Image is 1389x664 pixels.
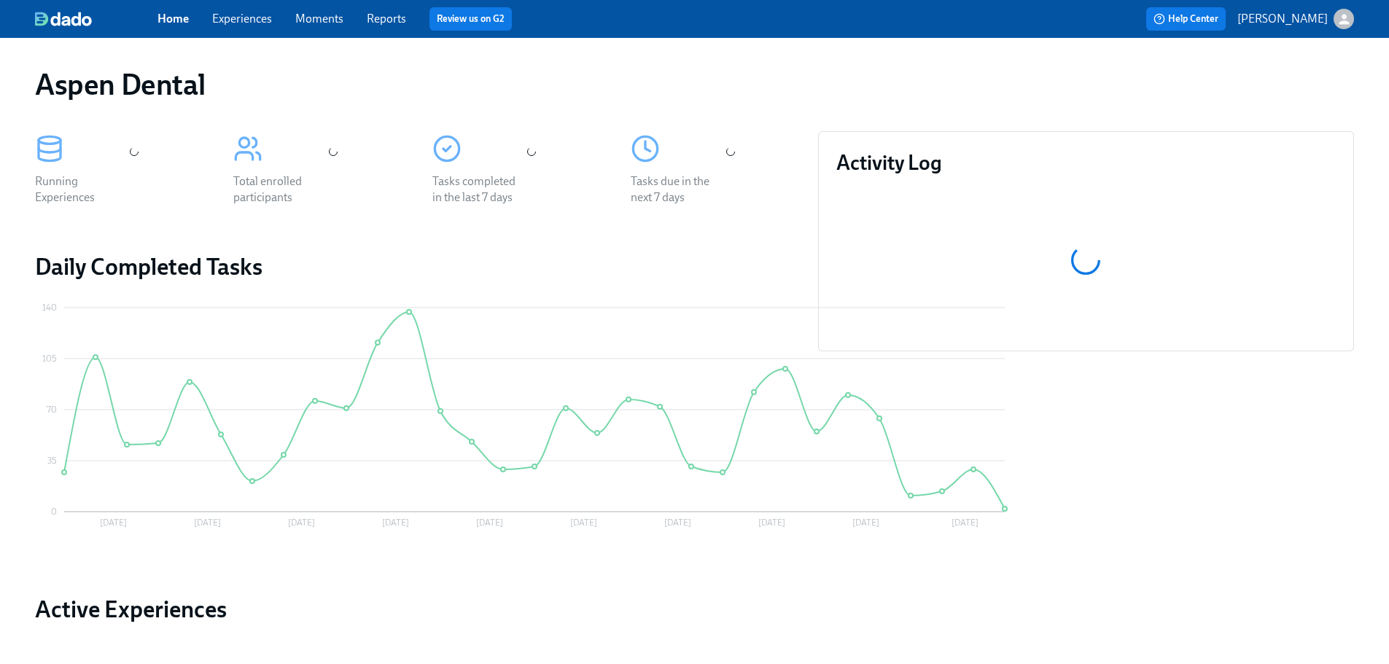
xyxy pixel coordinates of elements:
h3: Activity Log [836,149,1336,176]
h1: Aspen Dental [35,67,205,102]
div: Total enrolled participants [233,173,327,206]
a: Review us on G2 [437,12,505,26]
a: Reports [367,12,406,26]
tspan: [DATE] [852,517,879,528]
tspan: [DATE] [100,517,127,528]
span: Help Center [1153,12,1218,26]
div: Tasks due in the next 7 days [631,173,724,206]
tspan: 70 [47,405,57,415]
a: Experiences [212,12,272,26]
tspan: 105 [42,354,57,364]
tspan: [DATE] [194,517,221,528]
a: dado [35,12,157,26]
button: [PERSON_NAME] [1237,9,1354,29]
tspan: [DATE] [288,517,315,528]
tspan: 35 [47,456,57,466]
a: Moments [295,12,343,26]
tspan: 0 [51,507,57,517]
button: Help Center [1146,7,1226,31]
tspan: [DATE] [952,517,978,528]
a: Home [157,12,189,26]
tspan: [DATE] [382,517,409,528]
a: Active Experiences [35,595,795,624]
p: [PERSON_NAME] [1237,11,1328,27]
tspan: [DATE] [758,517,785,528]
div: Running Experiences [35,173,128,206]
div: Tasks completed in the last 7 days [432,173,526,206]
img: dado [35,12,92,26]
tspan: 140 [42,302,57,313]
tspan: [DATE] [664,517,691,528]
tspan: [DATE] [570,517,597,528]
tspan: [DATE] [476,517,503,528]
h2: Daily Completed Tasks [35,252,795,281]
button: Review us on G2 [429,7,512,31]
